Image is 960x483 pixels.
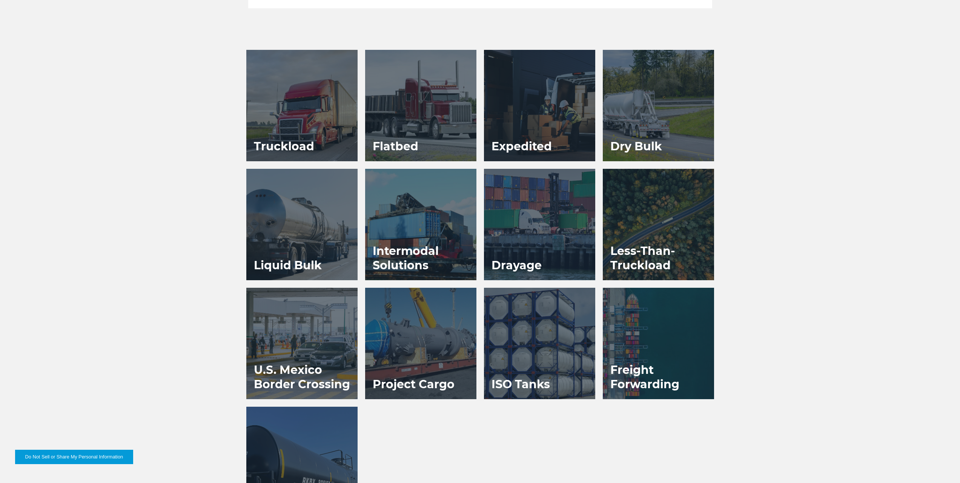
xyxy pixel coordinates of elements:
[246,251,329,280] h3: Liquid Bulk
[365,50,476,161] a: Flatbed
[246,50,358,161] a: Truckload
[365,288,476,399] a: Project Cargo
[603,132,670,161] h3: Dry Bulk
[365,132,426,161] h3: Flatbed
[246,169,358,280] a: Liquid Bulk
[246,288,358,399] a: U.S. Mexico Border Crossing
[484,251,549,280] h3: Drayage
[484,169,595,280] a: Drayage
[246,132,322,161] h3: Truckload
[484,370,558,399] h3: ISO Tanks
[484,132,559,161] h3: Expedited
[603,50,714,161] a: Dry Bulk
[603,236,714,280] h3: Less-Than-Truckload
[484,50,595,161] a: Expedited
[246,355,358,399] h3: U.S. Mexico Border Crossing
[365,236,476,280] h3: Intermodal Solutions
[603,355,714,399] h3: Freight Forwarding
[484,288,595,399] a: ISO Tanks
[15,450,133,464] button: Do Not Sell or Share My Personal Information
[603,169,714,280] a: Less-Than-Truckload
[603,288,714,399] a: Freight Forwarding
[365,370,462,399] h3: Project Cargo
[365,169,476,280] a: Intermodal Solutions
